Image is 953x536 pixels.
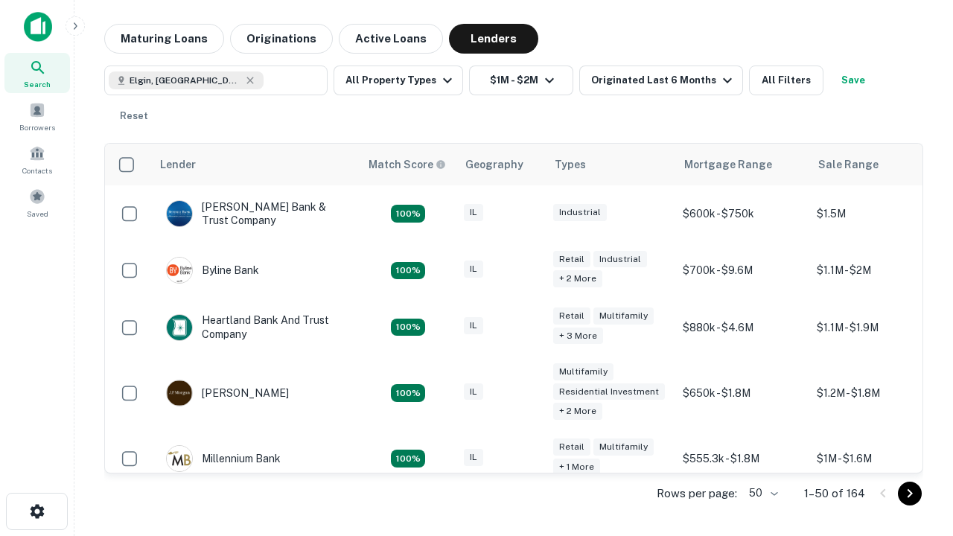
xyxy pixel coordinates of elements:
[898,482,922,505] button: Go to next page
[469,66,573,95] button: $1M - $2M
[675,144,809,185] th: Mortgage Range
[4,139,70,179] a: Contacts
[579,66,743,95] button: Originated Last 6 Months
[546,144,675,185] th: Types
[151,144,360,185] th: Lender
[369,156,443,173] h6: Match Score
[879,417,953,488] iframe: Chat Widget
[657,485,737,502] p: Rows per page:
[553,251,590,268] div: Retail
[749,66,823,95] button: All Filters
[391,450,425,468] div: Matching Properties: 16, hasApolloMatch: undefined
[391,205,425,223] div: Matching Properties: 28, hasApolloMatch: undefined
[818,156,879,173] div: Sale Range
[809,299,943,355] td: $1.1M - $1.9M
[553,307,590,325] div: Retail
[464,204,483,221] div: IL
[167,258,192,283] img: picture
[809,356,943,431] td: $1.2M - $1.8M
[553,270,602,287] div: + 2 more
[166,313,345,340] div: Heartland Bank And Trust Company
[553,383,665,401] div: Residential Investment
[555,156,586,173] div: Types
[675,242,809,299] td: $700k - $9.6M
[553,363,613,380] div: Multifamily
[675,430,809,487] td: $555.3k - $1.8M
[160,156,196,173] div: Lender
[334,66,463,95] button: All Property Types
[553,438,590,456] div: Retail
[829,66,877,95] button: Save your search to get updates of matches that match your search criteria.
[24,12,52,42] img: capitalize-icon.png
[553,403,602,420] div: + 2 more
[104,24,224,54] button: Maturing Loans
[110,101,158,131] button: Reset
[464,317,483,334] div: IL
[167,315,192,340] img: picture
[464,449,483,466] div: IL
[391,384,425,402] div: Matching Properties: 24, hasApolloMatch: undefined
[449,24,538,54] button: Lenders
[360,144,456,185] th: Capitalize uses an advanced AI algorithm to match your search with the best lender. The match sco...
[4,96,70,136] a: Borrowers
[684,156,772,173] div: Mortgage Range
[130,74,241,87] span: Elgin, [GEOGRAPHIC_DATA], [GEOGRAPHIC_DATA]
[4,53,70,93] a: Search
[809,185,943,242] td: $1.5M
[464,261,483,278] div: IL
[391,262,425,280] div: Matching Properties: 18, hasApolloMatch: undefined
[167,380,192,406] img: picture
[167,201,192,226] img: picture
[553,328,603,345] div: + 3 more
[166,200,345,227] div: [PERSON_NAME] Bank & Trust Company
[591,71,736,89] div: Originated Last 6 Months
[22,165,52,176] span: Contacts
[167,446,192,471] img: picture
[675,185,809,242] td: $600k - $750k
[675,299,809,355] td: $880k - $4.6M
[809,144,943,185] th: Sale Range
[339,24,443,54] button: Active Loans
[391,319,425,336] div: Matching Properties: 20, hasApolloMatch: undefined
[743,482,780,504] div: 50
[4,182,70,223] a: Saved
[369,156,446,173] div: Capitalize uses an advanced AI algorithm to match your search with the best lender. The match sco...
[809,430,943,487] td: $1M - $1.6M
[553,204,607,221] div: Industrial
[675,356,809,431] td: $650k - $1.8M
[593,438,654,456] div: Multifamily
[24,78,51,90] span: Search
[166,380,289,406] div: [PERSON_NAME]
[166,445,281,472] div: Millennium Bank
[230,24,333,54] button: Originations
[553,459,600,476] div: + 1 more
[27,208,48,220] span: Saved
[593,251,647,268] div: Industrial
[593,307,654,325] div: Multifamily
[465,156,523,173] div: Geography
[809,242,943,299] td: $1.1M - $2M
[804,485,865,502] p: 1–50 of 164
[166,257,259,284] div: Byline Bank
[456,144,546,185] th: Geography
[464,383,483,401] div: IL
[19,121,55,133] span: Borrowers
